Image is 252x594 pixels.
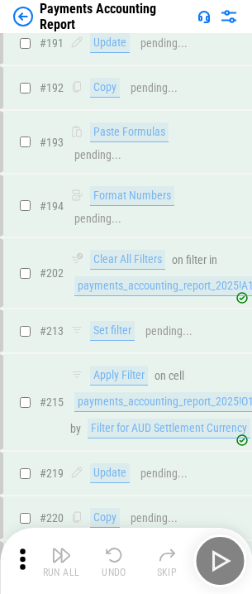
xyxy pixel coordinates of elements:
div: pending... [131,512,178,525]
img: Support [197,10,211,23]
span: # 191 [40,36,64,50]
div: Set filter [90,321,135,341]
div: Copy [90,78,120,98]
span: # 192 [40,81,64,94]
div: pending... [74,149,121,161]
div: pending... [145,325,193,338]
img: Back [13,7,33,26]
div: Filter for AUD Settlement Currency [88,419,250,438]
span: # 202 [40,266,64,280]
div: by [70,423,81,435]
div: Apply Filter [90,366,148,386]
div: Clear All Filters [90,250,165,270]
span: # 194 [40,199,64,213]
span: # 193 [40,136,64,149]
span: # 219 [40,467,64,480]
div: Update [90,33,130,53]
div: Copy [90,508,120,528]
div: on filter in [172,254,217,266]
div: Paste Formulas [90,122,169,142]
div: pending... [74,213,121,225]
div: on cell [155,370,184,382]
div: Update [90,463,130,483]
span: # 213 [40,324,64,338]
div: Payments Accounting Report [40,1,191,32]
div: pending... [131,82,178,94]
span: # 220 [40,511,64,525]
div: pending... [140,37,188,50]
span: # 215 [40,395,64,409]
img: Settings menu [219,7,239,26]
div: pending... [140,467,188,480]
div: Format Numbers [90,186,174,206]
